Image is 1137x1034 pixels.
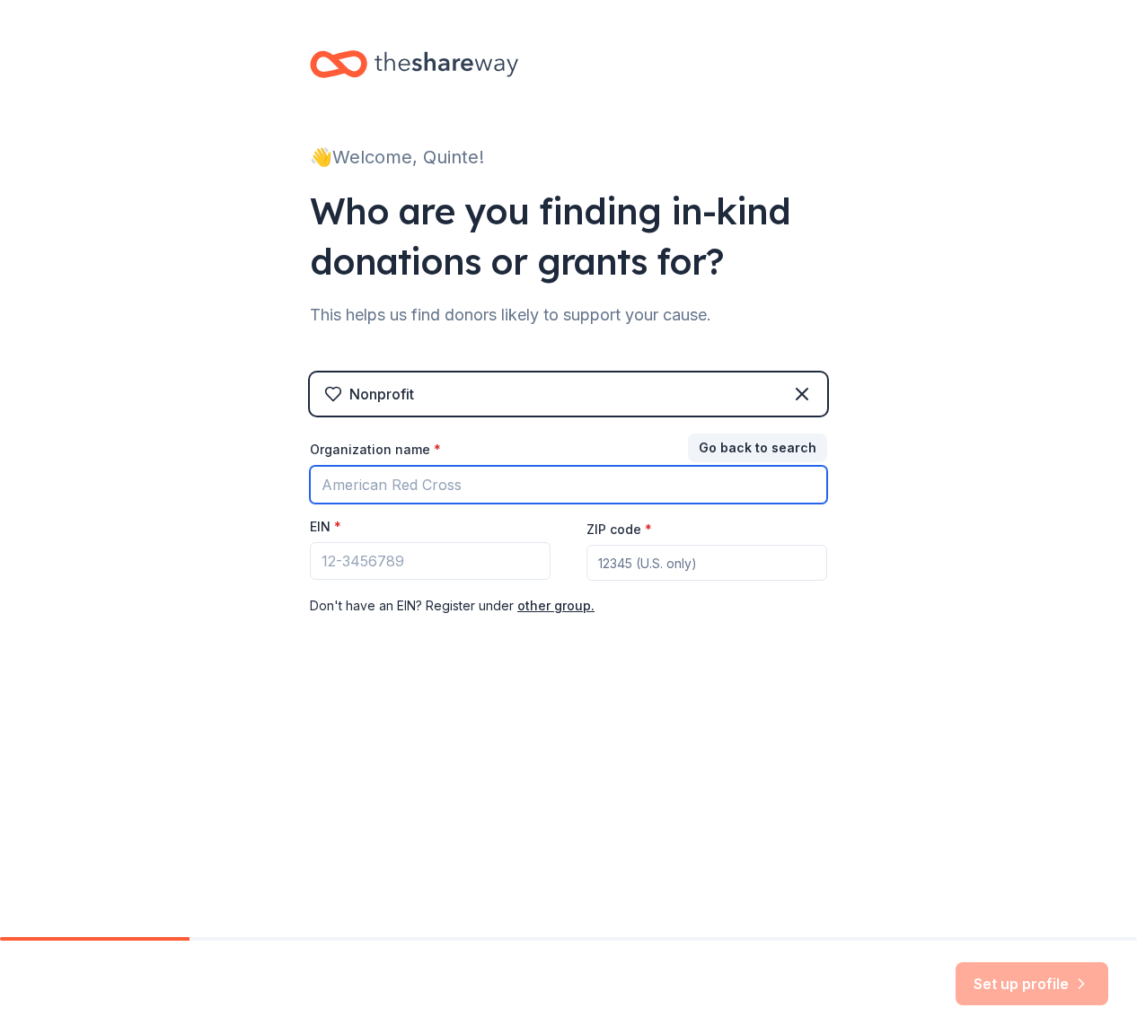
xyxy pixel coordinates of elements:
[310,143,827,171] div: 👋 Welcome, Quinte!
[688,434,827,462] button: Go back to search
[586,521,652,539] label: ZIP code
[349,383,414,405] div: Nonprofit
[310,301,827,329] div: This helps us find donors likely to support your cause.
[310,518,341,536] label: EIN
[310,595,827,617] div: Don ' t have an EIN? Register under
[517,595,595,617] button: other group.
[310,441,441,459] label: Organization name
[310,186,827,286] div: Who are you finding in-kind donations or grants for?
[586,545,827,581] input: 12345 (U.S. only)
[310,542,551,580] input: 12-3456789
[310,466,827,504] input: American Red Cross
